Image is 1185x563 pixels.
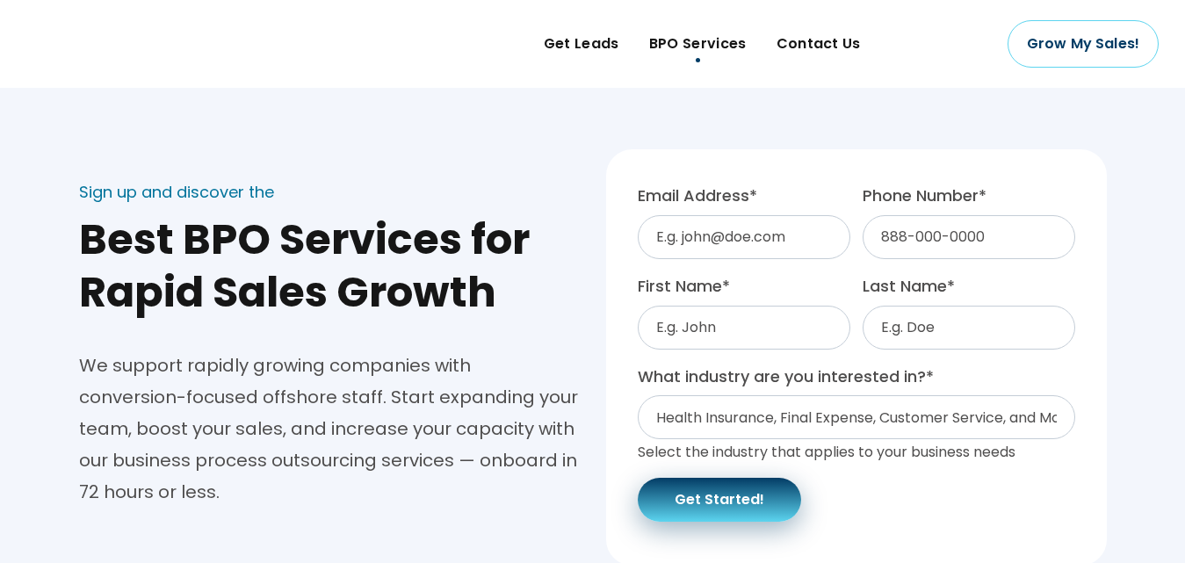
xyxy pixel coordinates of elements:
label: What industry are you interested in? [638,362,1075,392]
span: BPO Services [649,31,747,57]
label: Phone Number [863,181,1075,211]
input: E.g. Doe [863,306,1075,350]
span: Select the industry that applies to your business needs [638,442,1015,462]
input: E.g. john@doe.com [638,215,850,259]
a: Grow My Sales! [1008,20,1159,68]
label: Last Name [863,271,1075,301]
span: Contact Us [777,31,861,57]
button: Get Started! [638,478,801,522]
span: Get Leads [544,31,619,57]
label: First Name [638,271,850,301]
h2: Best BPO Services for Rapid Sales Growth [79,213,580,319]
div: Sign up and discover the [79,184,274,201]
input: 888-000-0000 [863,215,1075,259]
input: E.g. John [638,306,850,350]
label: Email Address [638,181,850,211]
div: We support rapidly growing companies with conversion-focused offshore staff. Start expanding your... [79,350,580,508]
